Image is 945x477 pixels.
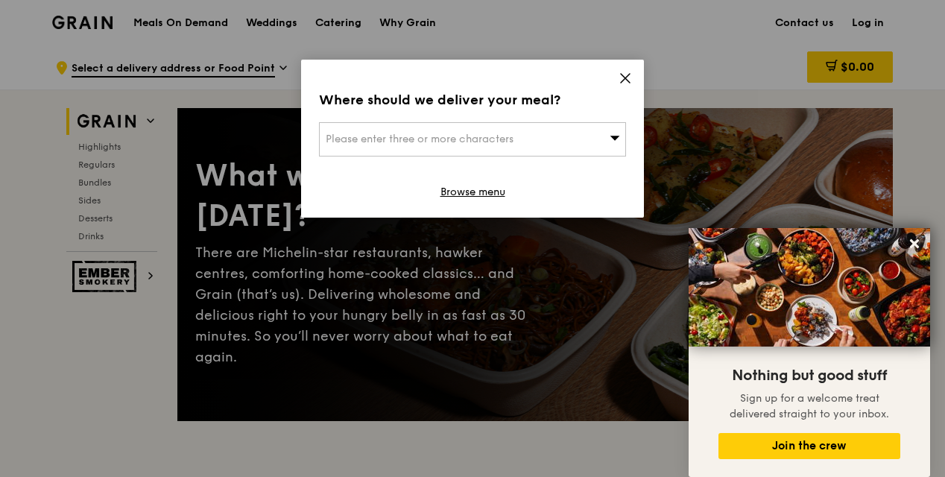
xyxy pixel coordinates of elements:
span: Please enter three or more characters [326,133,513,145]
span: Sign up for a welcome treat delivered straight to your inbox. [730,392,889,420]
a: Browse menu [440,185,505,200]
button: Close [903,232,926,256]
div: Where should we deliver your meal? [319,89,626,110]
span: Nothing but good stuff [732,367,887,385]
button: Join the crew [718,433,900,459]
img: DSC07876-Edit02-Large.jpeg [689,228,930,347]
